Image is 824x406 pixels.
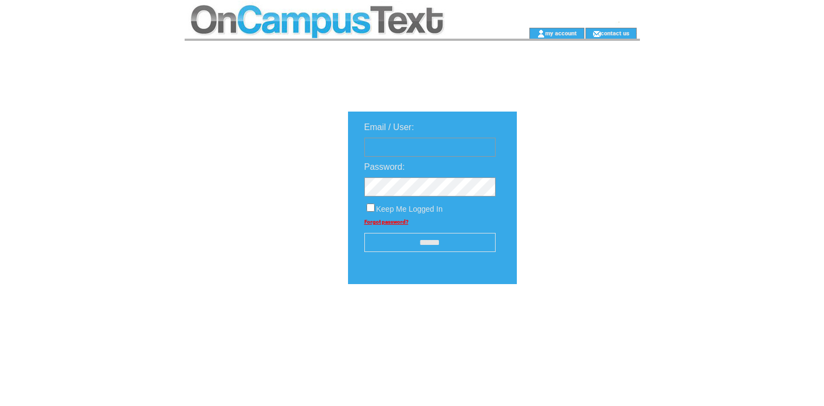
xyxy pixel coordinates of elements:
[537,29,545,38] img: account_icon.gif;jsessionid=0534DC242D050C64FD74E2CD69AC94F5
[593,29,601,38] img: contact_us_icon.gif;jsessionid=0534DC242D050C64FD74E2CD69AC94F5
[364,122,414,132] span: Email / User:
[548,311,603,325] img: transparent.png;jsessionid=0534DC242D050C64FD74E2CD69AC94F5
[364,162,405,171] span: Password:
[601,29,630,36] a: contact us
[364,219,408,225] a: Forgot password?
[376,205,443,213] span: Keep Me Logged In
[545,29,577,36] a: my account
